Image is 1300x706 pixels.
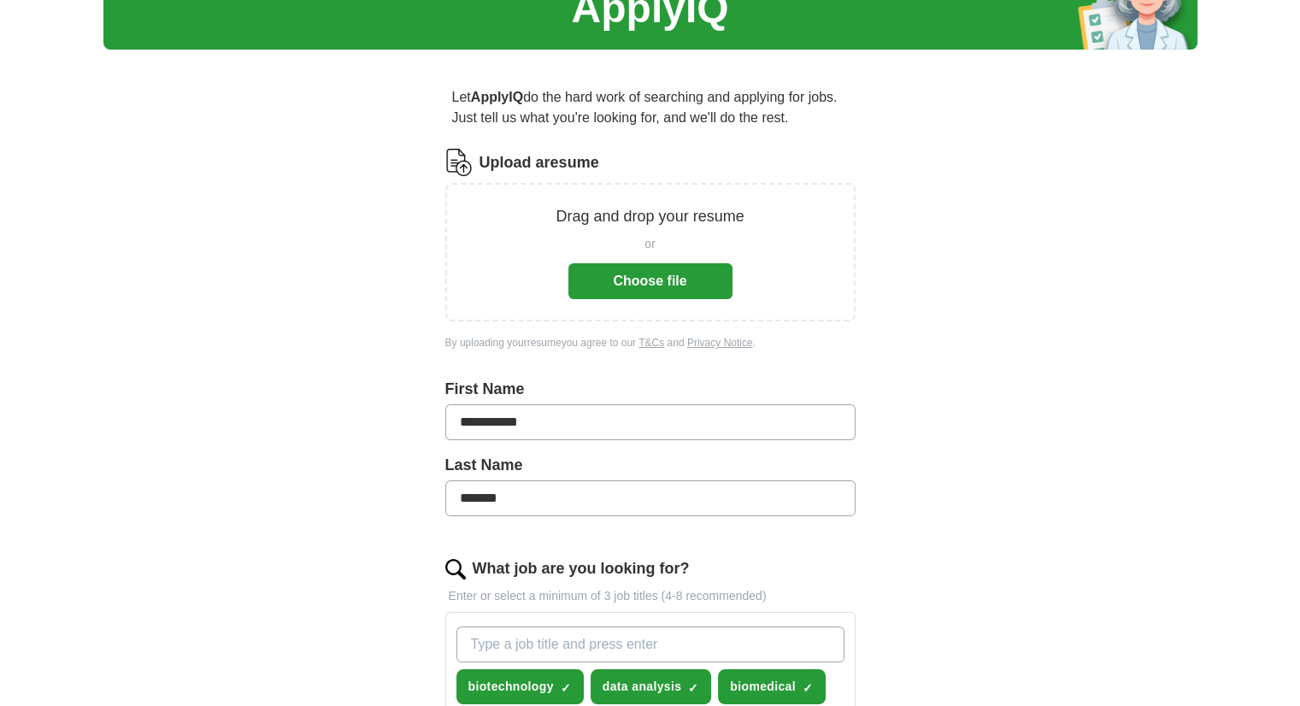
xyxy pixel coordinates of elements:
label: What job are you looking for? [473,557,690,580]
p: Drag and drop your resume [556,205,744,228]
span: ✓ [561,681,571,695]
img: CV Icon [445,149,473,176]
button: biomedical✓ [718,669,826,704]
span: biotechnology [468,678,554,696]
label: Upload a resume [479,151,599,174]
div: By uploading your resume you agree to our and . [445,335,856,350]
a: T&Cs [638,337,664,349]
button: Choose file [568,263,732,299]
a: Privacy Notice [687,337,753,349]
span: ✓ [688,681,698,695]
p: Enter or select a minimum of 3 job titles (4-8 recommended) [445,587,856,605]
button: biotechnology✓ [456,669,584,704]
strong: ApplyIQ [471,90,523,104]
span: data analysis [603,678,682,696]
span: ✓ [803,681,813,695]
span: or [644,235,655,253]
input: Type a job title and press enter [456,627,844,662]
img: search.png [445,559,466,580]
label: First Name [445,378,856,401]
p: Let do the hard work of searching and applying for jobs. Just tell us what you're looking for, an... [445,80,856,135]
span: biomedical [730,678,796,696]
label: Last Name [445,454,856,477]
button: data analysis✓ [591,669,712,704]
